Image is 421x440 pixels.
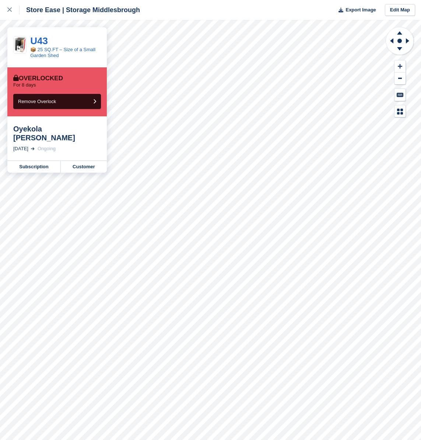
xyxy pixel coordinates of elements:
button: Keyboard Shortcuts [394,89,406,101]
a: Customer [61,161,107,173]
div: Ongoing [38,145,56,152]
a: 📦 25 SQ.FT – Size of a Small Garden Shed [30,47,95,58]
span: Remove Overlock [18,99,56,104]
div: Oyekola [PERSON_NAME] [13,124,101,142]
img: arrow-right-light-icn-cde0832a797a2874e46488d9cf13f60e5c3a73dbe684e267c42b8395dfbc2abf.svg [31,147,35,150]
button: Remove Overlock [13,94,101,109]
button: Map Legend [394,105,406,117]
div: Store Ease | Storage Middlesbrough [20,6,140,14]
p: For 8 days [13,82,36,88]
a: U43 [30,35,48,46]
span: Export Image [345,6,376,14]
button: Export Image [334,4,376,16]
button: Zoom Out [394,73,406,85]
a: Subscription [7,161,61,173]
div: Overlocked [13,75,63,82]
a: Edit Map [385,4,415,16]
img: 25%20SQ%20Ft%20Unit.jpg [14,37,26,53]
button: Zoom In [394,60,406,73]
div: [DATE] [13,145,28,152]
